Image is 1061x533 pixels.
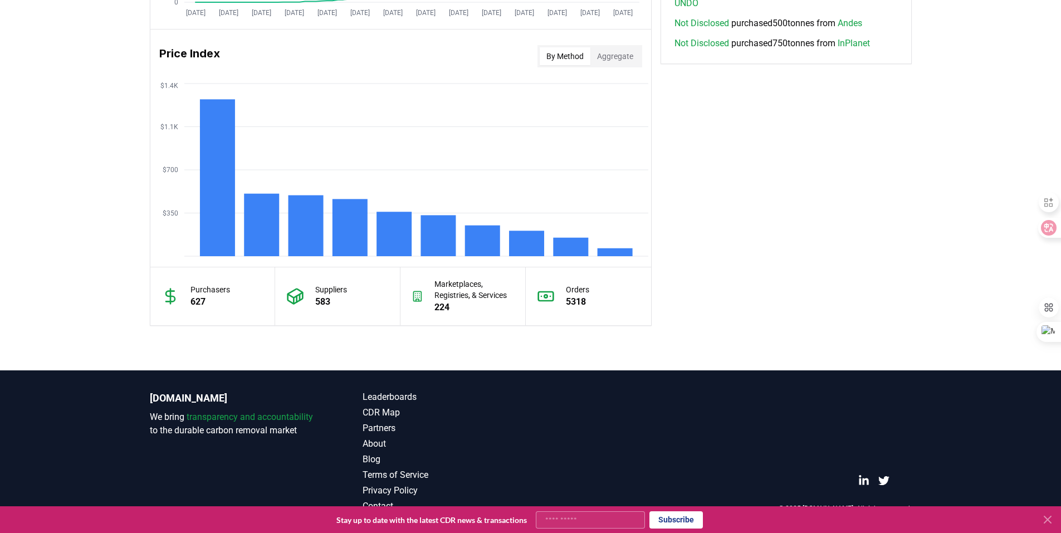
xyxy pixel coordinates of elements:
tspan: [DATE] [415,9,435,17]
p: © 2025 [DOMAIN_NAME]. All rights reserved. [779,504,912,513]
span: purchased 500 tonnes from [674,17,862,30]
p: 5318 [566,295,589,309]
p: Suppliers [315,284,347,295]
p: Marketplaces, Registries, & Services [434,278,514,301]
a: Andes [838,17,862,30]
button: By Method [540,47,590,65]
tspan: [DATE] [448,9,468,17]
tspan: [DATE] [284,9,304,17]
tspan: $700 [163,166,178,174]
tspan: [DATE] [218,9,238,17]
tspan: [DATE] [613,9,632,17]
a: Terms of Service [363,468,531,482]
h3: Price Index [159,45,220,67]
tspan: [DATE] [514,9,534,17]
span: transparency and accountability [187,412,313,422]
p: 224 [434,301,514,314]
p: 627 [190,295,230,309]
tspan: [DATE] [547,9,566,17]
tspan: [DATE] [251,9,271,17]
tspan: $1.1K [160,123,178,131]
tspan: [DATE] [350,9,369,17]
p: [DOMAIN_NAME] [150,390,318,406]
p: Orders [566,284,589,295]
tspan: [DATE] [185,9,205,17]
a: Not Disclosed [674,17,729,30]
tspan: $1.4K [160,82,178,90]
a: InPlanet [838,37,870,50]
a: CDR Map [363,406,531,419]
a: LinkedIn [858,475,869,486]
a: Leaderboards [363,390,531,404]
a: Partners [363,422,531,435]
tspan: [DATE] [580,9,599,17]
tspan: $350 [163,209,178,217]
tspan: [DATE] [481,9,501,17]
a: Privacy Policy [363,484,531,497]
a: About [363,437,531,451]
p: 583 [315,295,347,309]
a: Not Disclosed [674,37,729,50]
a: Twitter [878,475,889,486]
a: Blog [363,453,531,466]
button: Aggregate [590,47,640,65]
a: Contact [363,500,531,513]
span: purchased 750 tonnes from [674,37,870,50]
tspan: [DATE] [383,9,402,17]
p: We bring to the durable carbon removal market [150,410,318,437]
tspan: [DATE] [317,9,336,17]
p: Purchasers [190,284,230,295]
